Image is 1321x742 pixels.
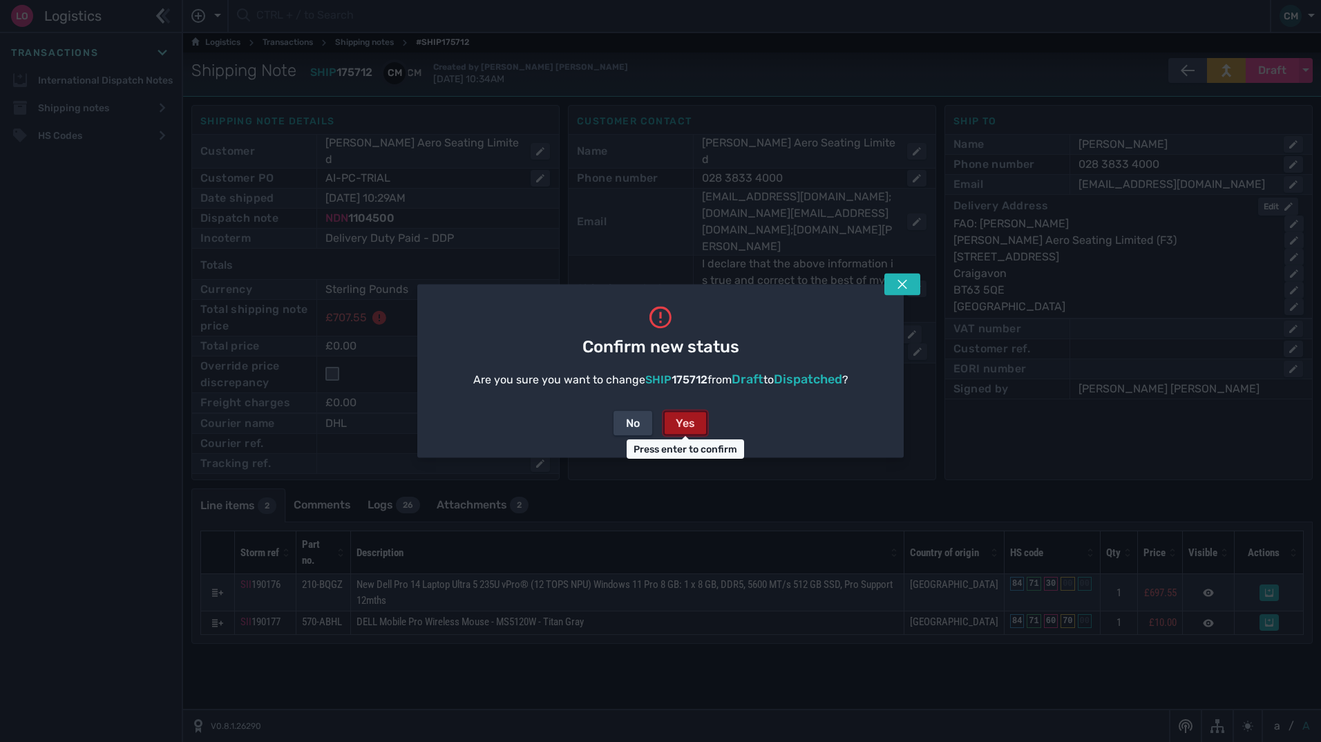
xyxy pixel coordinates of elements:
span: Confirm new status [582,334,739,359]
button: Yes [663,411,707,436]
div: Yes [676,415,695,432]
div: Are you sure you want to change from to ? [473,370,848,389]
div: Press enter to confirm [627,439,744,459]
span: 175712 [672,373,707,386]
span: SHIP [645,373,672,386]
button: Tap escape key to close [884,274,920,296]
div: No [626,415,640,432]
button: No [614,411,652,436]
span: Draft [732,372,763,387]
span: Dispatched [774,372,842,387]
